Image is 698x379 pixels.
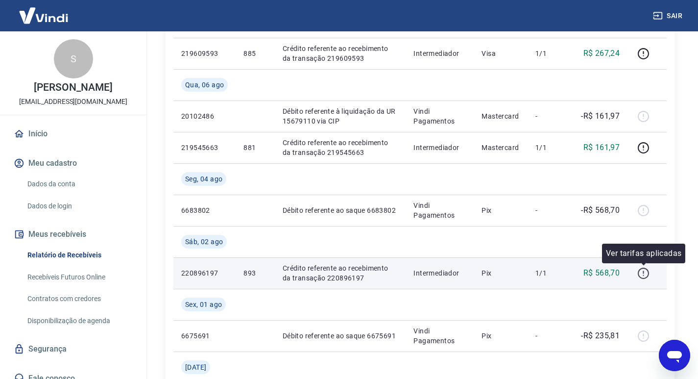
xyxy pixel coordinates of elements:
[535,268,564,278] p: 1/1
[185,362,206,372] span: [DATE]
[243,268,266,278] p: 893
[181,111,228,121] p: 20102486
[54,39,93,78] div: S
[283,263,398,283] p: Crédito referente ao recebimento da transação 220896197
[243,143,266,152] p: 881
[583,48,620,59] p: R$ 267,24
[581,110,620,122] p: -R$ 161,97
[535,143,564,152] p: 1/1
[659,340,690,371] iframe: Botão para abrir a janela de mensagens, conversa em andamento
[535,331,564,341] p: -
[181,143,228,152] p: 219545663
[606,248,681,259] p: Ver tarifas aplicadas
[413,49,466,58] p: Intermediador
[481,268,520,278] p: Pix
[481,331,520,341] p: Pix
[12,338,135,360] a: Segurança
[413,268,466,278] p: Intermediador
[283,138,398,157] p: Crédito referente ao recebimento da transação 219545663
[583,142,620,153] p: R$ 161,97
[535,49,564,58] p: 1/1
[181,331,228,341] p: 6675691
[481,111,520,121] p: Mastercard
[481,49,520,58] p: Visa
[481,143,520,152] p: Mastercard
[34,82,112,93] p: [PERSON_NAME]
[581,204,620,216] p: -R$ 568,70
[283,106,398,126] p: Débito referente à liquidação da UR 15679110 via CIP
[185,300,222,309] span: Sex, 01 ago
[283,44,398,63] p: Crédito referente ao recebimento da transação 219609593
[413,201,466,220] p: Vindi Pagamentos
[283,331,398,341] p: Débito referente ao saque 6675691
[181,268,228,278] p: 220896197
[243,49,266,58] p: 885
[24,267,135,287] a: Recebíveis Futuros Online
[12,0,75,30] img: Vindi
[481,205,520,215] p: Pix
[24,174,135,194] a: Dados da conta
[19,97,127,107] p: [EMAIL_ADDRESS][DOMAIN_NAME]
[12,152,135,174] button: Meu cadastro
[185,237,223,247] span: Sáb, 02 ago
[185,174,222,184] span: Seg, 04 ago
[413,326,466,346] p: Vindi Pagamentos
[24,311,135,331] a: Disponibilização de agenda
[185,80,224,90] span: Qua, 06 ago
[12,224,135,245] button: Meus recebíveis
[12,123,135,145] a: Início
[413,143,466,152] p: Intermediador
[535,205,564,215] p: -
[181,205,228,215] p: 6683802
[283,205,398,215] p: Débito referente ao saque 6683802
[581,330,620,342] p: -R$ 235,81
[651,7,686,25] button: Sair
[583,267,620,279] p: R$ 568,70
[24,289,135,309] a: Contratos com credores
[413,106,466,126] p: Vindi Pagamentos
[24,196,135,216] a: Dados de login
[535,111,564,121] p: -
[181,49,228,58] p: 219609593
[24,245,135,265] a: Relatório de Recebíveis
